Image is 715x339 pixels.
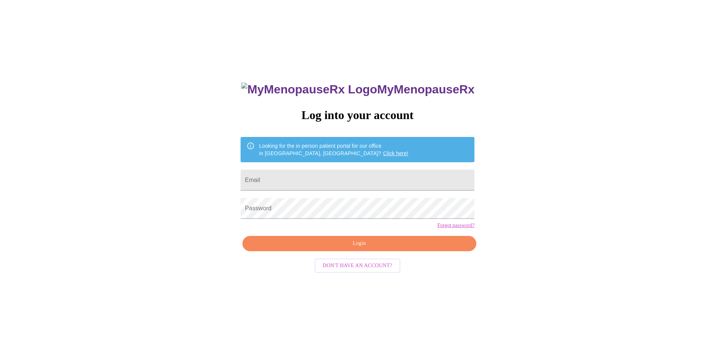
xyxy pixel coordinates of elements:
a: Click here! [383,150,409,156]
a: Forgot password? [437,223,474,228]
button: Don't have an account? [315,259,401,273]
h3: MyMenopauseRx [241,83,474,96]
h3: Log into your account [241,108,474,122]
div: Looking for the in person patient portal for our office in [GEOGRAPHIC_DATA], [GEOGRAPHIC_DATA]? [259,139,409,160]
button: Login [242,236,476,251]
span: Login [251,239,468,248]
a: Don't have an account? [313,262,403,268]
img: MyMenopauseRx Logo [241,83,377,96]
span: Don't have an account? [323,261,393,271]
